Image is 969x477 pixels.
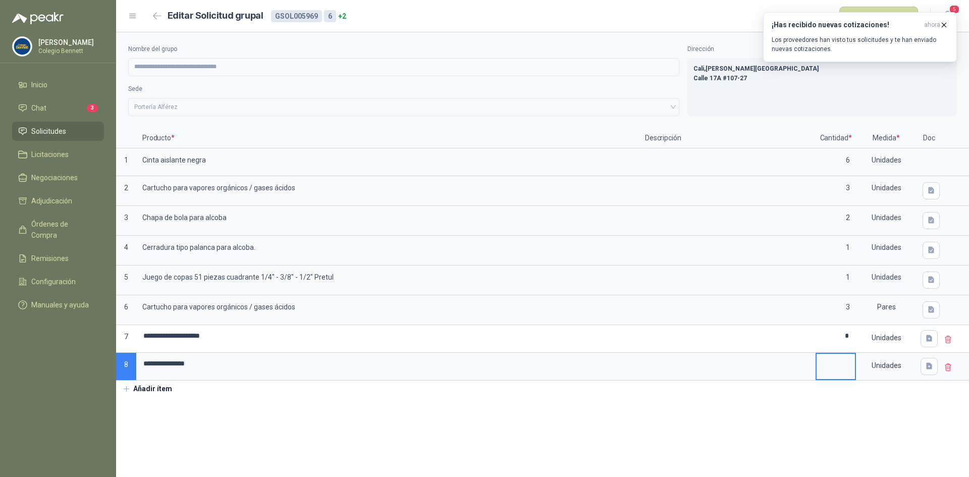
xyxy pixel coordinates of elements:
a: Licitaciones [12,145,104,164]
p: Doc [917,128,942,148]
a: Chat3 [12,98,104,118]
p: 3 [816,176,856,206]
p: 5 [116,266,136,295]
p: Unidades [856,176,917,206]
p: 3 [816,295,856,325]
span: ahora [924,21,940,29]
a: Configuración [12,272,104,291]
a: Inicio [12,75,104,94]
div: Unidades [857,326,916,349]
p: Juego de copas 51 piezas cuadrante 1/4" - 3/8" - 1/2" Pretul [136,266,639,295]
p: 7 [116,325,136,353]
p: Producto [136,128,639,148]
p: Cartucho para vapores orgánicos / gases ácidos [136,176,639,206]
img: Company Logo [13,37,32,56]
a: Adjudicación [12,191,104,210]
p: 2 [116,176,136,206]
p: Cantidad [816,128,856,148]
p: Los proveedores han visto tus solicitudes y te han enviado nuevas cotizaciones. [772,35,948,54]
p: Unidades [856,236,917,266]
button: Publicar solicitudes [839,7,918,26]
p: Chapa de bola para alcoba [136,206,639,236]
p: 2 [816,206,856,236]
button: 5 [939,7,957,25]
p: Medida [856,128,917,148]
p: Cartucho para vapores orgánicos / gases ácidos [136,295,639,325]
a: Manuales y ayuda [12,295,104,314]
a: Remisiones [12,249,104,268]
p: Cerradura tipo palanca para alcoba. [136,236,639,266]
label: Dirección [687,44,957,54]
div: Unidades [857,354,916,377]
p: 1 [816,266,856,295]
p: 3 [116,206,136,236]
p: Pares [856,295,917,325]
span: Configuración [31,276,76,287]
div: 6 [324,10,336,22]
span: Portería Alférez [134,99,673,115]
button: ¡Has recibido nuevas cotizaciones!ahora Los proveedores han visto tus solicitudes y te han enviad... [763,12,957,62]
p: 6 [116,295,136,325]
span: Manuales y ayuda [31,299,89,310]
p: Descripción [639,128,816,148]
p: Cali , [PERSON_NAME][GEOGRAPHIC_DATA] [693,64,951,74]
span: Licitaciones [31,149,69,160]
p: 6 [816,148,856,176]
label: Nombre del grupo [128,44,679,54]
a: Órdenes de Compra [12,215,104,245]
span: Solicitudes [31,126,66,137]
p: 1 [116,148,136,176]
p: Colegio Bennett [38,48,101,54]
span: Negociaciones [31,172,78,183]
div: GSOL005969 [271,10,322,22]
h2: Editar Solicitud grupal [168,9,263,23]
span: Órdenes de Compra [31,219,94,241]
p: 1 [816,236,856,266]
p: 8 [116,353,136,381]
span: Remisiones [31,253,69,264]
span: + 2 [338,11,346,22]
span: Chat [31,102,46,114]
p: Cinta aislante negra [136,148,639,176]
span: 3 [87,104,98,112]
p: Unidades [856,266,917,295]
button: Añadir ítem [116,381,178,398]
img: Logo peakr [12,12,64,24]
a: Solicitudes [12,122,104,141]
span: Inicio [31,79,47,90]
a: Negociaciones [12,168,104,187]
span: 5 [949,5,960,14]
h3: ¡Has recibido nuevas cotizaciones! [772,21,920,29]
p: 4 [116,236,136,266]
p: Unidades [856,148,917,176]
p: Calle 17A #107-27 [693,74,951,83]
span: Adjudicación [31,195,72,206]
label: Sede [128,84,679,94]
p: [PERSON_NAME] [38,39,101,46]
p: Unidades [856,206,917,236]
